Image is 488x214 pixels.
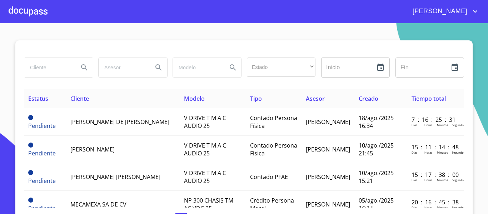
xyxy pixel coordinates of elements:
span: Pendiente [28,177,56,185]
p: Horas [424,123,432,127]
span: [PERSON_NAME] [PERSON_NAME] [70,173,160,181]
button: account of current user [407,6,479,17]
p: Segundos [452,123,465,127]
span: Crédito Persona Moral [250,196,294,212]
span: [PERSON_NAME] [70,145,115,153]
span: 10/ago./2025 15:21 [359,169,394,185]
input: search [173,58,221,77]
input: search [24,58,73,77]
p: Segundos [452,205,465,209]
span: Pendiente [28,122,56,130]
span: Modelo [184,95,205,103]
span: Estatus [28,95,48,103]
span: Asesor [306,95,325,103]
span: V DRIVE T M A C AUDIO 25 [184,141,226,157]
span: Contado Persona Física [250,141,297,157]
button: Search [76,59,93,76]
span: 18/ago./2025 16:34 [359,114,394,130]
span: Cliente [70,95,89,103]
p: Horas [424,178,432,182]
p: Dias [412,123,417,127]
p: Minutos [437,178,448,182]
span: MECAMEXA SA DE CV [70,200,126,208]
p: Dias [412,178,417,182]
p: Segundos [452,178,465,182]
span: NP 300 CHASIS TM AC VDC 25 [184,196,233,212]
button: Search [150,59,167,76]
span: Creado [359,95,378,103]
p: Dias [412,150,417,154]
span: Tiempo total [412,95,446,103]
input: search [99,58,147,77]
span: Pendiente [28,204,56,212]
p: Minutos [437,205,448,209]
p: Segundos [452,150,465,154]
p: 7 : 16 : 25 : 31 [412,116,460,124]
span: [PERSON_NAME] [306,200,350,208]
span: [PERSON_NAME] DE [PERSON_NAME] [70,118,169,126]
p: 15 : 11 : 14 : 48 [412,143,460,151]
span: Pendiente [28,170,33,175]
span: [PERSON_NAME] [306,173,350,181]
p: Minutos [437,150,448,154]
span: Pendiente [28,143,33,148]
span: 05/ago./2025 16:14 [359,196,394,212]
span: Pendiente [28,198,33,203]
span: V DRIVE T M A C AUDIO 25 [184,169,226,185]
span: Pendiente [28,149,56,157]
span: Pendiente [28,115,33,120]
div: ​ [247,58,315,77]
p: 20 : 16 : 45 : 38 [412,198,460,206]
p: Horas [424,150,432,154]
p: Horas [424,205,432,209]
button: Search [224,59,241,76]
p: Minutos [437,123,448,127]
span: 10/ago./2025 21:45 [359,141,394,157]
p: Dias [412,205,417,209]
span: [PERSON_NAME] [407,6,471,17]
p: 15 : 17 : 38 : 00 [412,171,460,179]
span: V DRIVE T M A C AUDIO 25 [184,114,226,130]
span: Contado PFAE [250,173,288,181]
span: [PERSON_NAME] [306,145,350,153]
span: Contado Persona Física [250,114,297,130]
span: Tipo [250,95,262,103]
span: [PERSON_NAME] [306,118,350,126]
